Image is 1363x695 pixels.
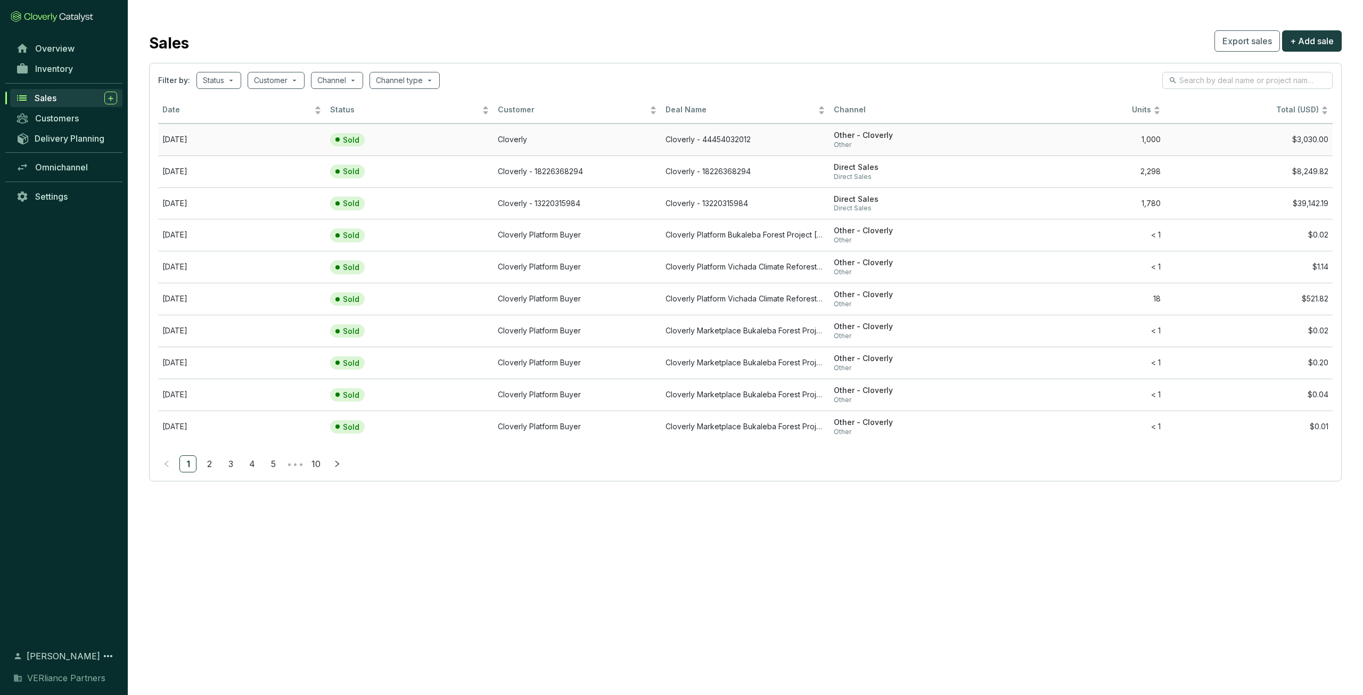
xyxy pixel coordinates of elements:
a: Inventory [11,60,122,78]
td: Cloverly Platform Vichada Climate Reforestation Project (PAZ) Oct 29 [661,251,829,283]
td: Sep 24 2024 [158,156,326,187]
td: Aug 30 2024 [158,187,326,219]
td: Cloverly - 13220315984 [661,187,829,219]
td: $1.14 [1165,251,1333,283]
p: Sold [343,358,359,368]
button: left [158,455,175,472]
span: Filter by: [158,75,190,86]
td: < 1 [997,411,1165,443]
td: 18 [997,283,1165,315]
li: 1 [179,455,196,472]
th: Units [997,97,1165,124]
span: left [163,460,170,468]
td: May 30 2023 [158,315,326,347]
td: Cloverly Marketplace Bukaleba Forest Project May 30 [661,315,829,347]
td: Cloverly Marketplace Bukaleba Forest Project May 29 [661,347,829,379]
p: Sold [343,422,359,432]
span: Other - Cloverly [834,354,993,364]
td: Cloverly Platform Buyer [494,315,661,347]
span: Customers [35,113,79,124]
span: Other [834,300,993,308]
td: $39,142.19 [1165,187,1333,219]
span: Export sales [1222,35,1272,47]
li: Next Page [329,455,346,472]
span: Settings [35,191,68,202]
td: < 1 [997,379,1165,411]
td: May 29 2023 [158,347,326,379]
span: Other [834,141,993,149]
td: Sep 26 2024 [158,283,326,315]
p: Sold [343,231,359,240]
span: Delivery Planning [35,133,104,144]
span: Units [1001,105,1151,115]
span: VERliance Partners [27,672,105,684]
td: Cloverly Platform Bukaleba Forest Project Dec 17 [661,219,829,251]
td: Sep 24 2025 [158,124,326,156]
td: $8,249.82 [1165,156,1333,187]
span: Inventory [35,63,73,74]
span: Other [834,428,993,436]
li: 2 [201,455,218,472]
th: Date [158,97,326,124]
td: Cloverly Platform Buyer [494,283,661,315]
li: Previous Page [158,455,175,472]
li: Next 5 Pages [286,455,303,472]
span: Other [834,364,993,372]
input: Search by deal name or project name... [1179,75,1317,86]
p: Sold [343,167,359,176]
p: Sold [343,199,359,208]
span: Omnichannel [35,162,88,173]
span: [PERSON_NAME] [27,650,100,663]
span: ••• [286,455,303,472]
li: 5 [265,455,282,472]
td: Cloverly Marketplace Bukaleba Forest Project May 26 [661,411,829,443]
td: Cloverly Platform Buyer [494,379,661,411]
td: $0.01 [1165,411,1333,443]
td: Cloverly [494,124,661,156]
h2: Sales [149,32,189,54]
span: Other - Cloverly [834,226,993,236]
td: Dec 16 2024 [158,219,326,251]
span: Other - Cloverly [834,418,993,428]
td: Cloverly - 13220315984 [494,187,661,219]
td: Cloverly - 18226368294 [661,156,829,187]
li: 3 [222,455,239,472]
p: Sold [343,295,359,304]
td: Cloverly Platform Vichada Climate Reforestation Project (PAZ) Sep 26 [661,283,829,315]
a: 4 [244,456,260,472]
td: $0.04 [1165,379,1333,411]
p: Sold [343,390,359,400]
p: Sold [343,135,359,145]
td: 1,780 [997,187,1165,219]
td: Cloverly Platform Buyer [494,347,661,379]
a: Settings [11,187,122,206]
span: Other - Cloverly [834,386,993,396]
span: Other - Cloverly [834,290,993,300]
li: 4 [243,455,260,472]
span: Sales [35,93,56,103]
a: 3 [223,456,239,472]
span: Other - Cloverly [834,322,993,332]
button: Export sales [1214,30,1280,52]
span: Other - Cloverly [834,130,993,141]
span: Direct Sales [834,173,993,181]
a: Overview [11,39,122,58]
td: Cloverly - 44454032012 [661,124,829,156]
span: Other [834,332,993,340]
td: 2,298 [997,156,1165,187]
td: $0.20 [1165,347,1333,379]
p: Sold [343,326,359,336]
td: $0.02 [1165,315,1333,347]
a: Omnichannel [11,158,122,176]
a: 1 [180,456,196,472]
td: < 1 [997,219,1165,251]
span: Customer [498,105,647,115]
th: Status [326,97,494,124]
a: 2 [201,456,217,472]
td: May 28 2023 [158,379,326,411]
td: $0.02 [1165,219,1333,251]
span: Other [834,268,993,276]
td: $3,030.00 [1165,124,1333,156]
td: $521.82 [1165,283,1333,315]
a: 5 [265,456,281,472]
